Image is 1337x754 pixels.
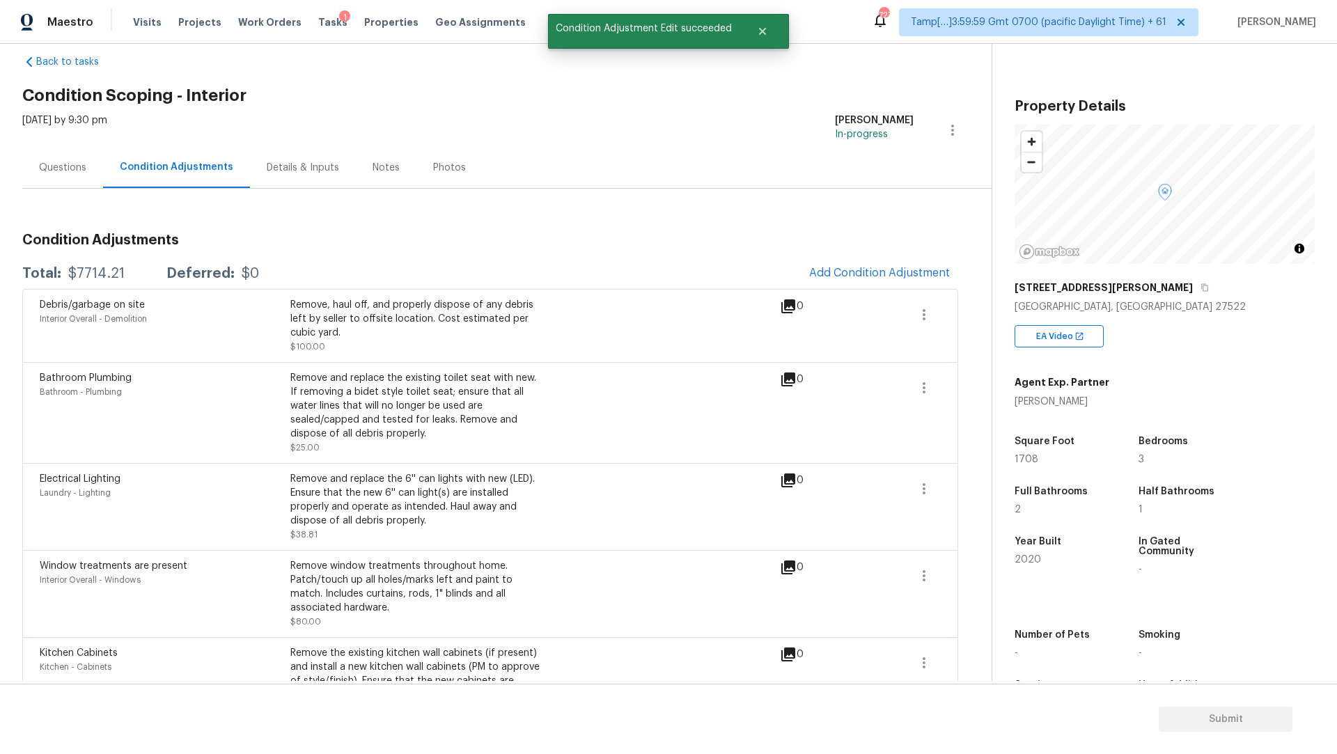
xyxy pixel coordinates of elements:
span: Add Condition Adjustment [809,267,950,279]
span: Debris/garbage on site [40,300,145,310]
span: Work Orders [238,15,302,29]
span: Tasks [318,17,347,27]
div: Remove the existing kitchen wall cabinets (if present) and install a new kitchen wall cabinets (P... [290,646,541,744]
span: Interior Overall - Windows [40,576,141,584]
h2: Condition Scoping - Interior [22,88,992,102]
div: Remove window treatments throughout home. Patch/touch up all holes/marks left and paint to match.... [290,559,541,615]
div: $0 [242,267,259,281]
span: [PERSON_NAME] [1232,15,1316,29]
span: $38.81 [290,531,318,539]
div: 1 [339,10,350,24]
h5: Home Additions [1139,680,1216,690]
div: Notes [373,161,400,175]
h5: Full Bathrooms [1015,487,1088,496]
h5: Septic system [1015,680,1084,690]
h3: Condition Adjustments [22,233,958,247]
span: Window treatments are present [40,561,187,571]
span: Bathroom - Plumbing [40,388,122,396]
button: Zoom in [1022,132,1042,152]
span: - [1139,565,1142,574]
h5: In Gated Community [1139,537,1236,556]
span: $25.00 [290,443,320,452]
div: Details & Inputs [267,161,339,175]
span: - [1139,648,1142,658]
div: Condition Adjustments [120,160,233,174]
a: Mapbox homepage [1019,244,1080,260]
button: Copy Address [1198,281,1211,294]
span: 3 [1139,455,1144,464]
span: Interior Overall - Demolition [40,315,147,323]
div: Total: [22,267,61,281]
span: Geo Assignments [435,15,526,29]
div: 0 [780,559,848,576]
h5: Year Built [1015,537,1061,547]
span: $100.00 [290,343,325,351]
div: EA Video [1015,325,1104,347]
div: 0 [780,371,848,388]
span: Condition Adjustment Edit succeeded [548,14,740,43]
div: [DATE] by 9:30 pm [22,113,107,147]
span: Electrical Lighting [40,474,120,484]
span: Properties [364,15,419,29]
div: Remove and replace the existing toilet seat with new. If removing a bidet style toilet seat; ensu... [290,371,541,441]
div: Remove, haul off, and properly dispose of any debris left by seller to offsite location. Cost est... [290,298,541,340]
h5: Smoking [1139,630,1180,640]
span: - [1015,648,1018,658]
div: 0 [780,472,848,489]
div: 727 [879,8,889,22]
span: Laundry - Lighting [40,489,111,497]
div: [PERSON_NAME] [835,113,914,127]
button: Toggle attribution [1291,240,1308,257]
span: EA Video [1036,329,1079,343]
h5: Number of Pets [1015,630,1090,640]
button: Close [740,17,785,45]
h5: [STREET_ADDRESS][PERSON_NAME] [1015,281,1193,294]
span: Projects [178,15,221,29]
span: Visits [133,15,162,29]
h5: Square Foot [1015,437,1074,446]
div: Questions [39,161,86,175]
span: Tamp[…]3:59:59 Gmt 0700 (pacific Daylight Time) + 61 [911,15,1166,29]
span: Maestro [47,15,93,29]
div: 0 [780,298,848,315]
img: Open In New Icon [1074,331,1084,341]
button: Zoom out [1022,152,1042,172]
span: In-progress [835,129,888,139]
div: [GEOGRAPHIC_DATA], [GEOGRAPHIC_DATA] 27522 [1015,300,1315,314]
span: Kitchen Cabinets [40,648,118,658]
div: [PERSON_NAME] [1015,395,1109,409]
div: Map marker [1158,184,1172,205]
span: Toggle attribution [1295,241,1304,256]
h5: Half Bathrooms [1139,487,1214,496]
canvas: Map [1015,125,1315,264]
span: Bathroom Plumbing [40,373,132,383]
span: 2 [1015,505,1021,515]
div: Deferred: [166,267,235,281]
span: Kitchen - Cabinets [40,663,111,671]
div: 0 [780,646,848,663]
div: Remove and replace the 6'' can lights with new (LED). Ensure that the new 6'' can light(s) are in... [290,472,541,528]
span: 1708 [1015,455,1038,464]
span: 1 [1139,505,1143,515]
a: Back to tasks [22,55,156,69]
span: $80.00 [290,618,321,626]
h3: Property Details [1015,100,1315,113]
div: Photos [433,161,466,175]
button: Add Condition Adjustment [801,258,958,288]
h5: Bedrooms [1139,437,1188,446]
h5: Agent Exp. Partner [1015,375,1109,389]
div: $7714.21 [68,267,125,281]
span: 2020 [1015,555,1041,565]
